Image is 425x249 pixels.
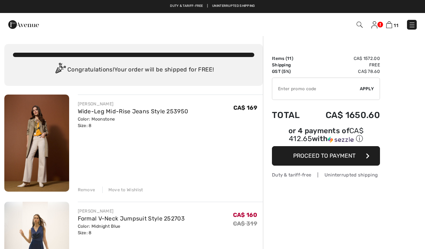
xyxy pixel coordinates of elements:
[289,126,363,143] span: CA$ 412.65
[309,55,380,62] td: CA$ 1572.00
[272,62,309,68] td: Shipping
[272,55,309,62] td: Items ( )
[309,103,380,127] td: CA$ 1650.60
[78,101,188,107] div: [PERSON_NAME]
[272,78,360,100] input: Promo code
[386,20,398,29] a: 11
[309,62,380,68] td: Free
[8,21,39,27] a: 1ère Avenue
[233,104,257,111] span: CA$ 169
[272,127,380,146] div: or 4 payments ofCA$ 412.65withSezzle Click to learn more about Sezzle
[78,116,188,129] div: Color: Moonstone Size: 8
[233,211,257,218] span: CA$ 160
[328,136,354,143] img: Sezzle
[287,56,292,61] span: 11
[102,187,143,193] div: Move to Wishlist
[408,21,416,29] img: Menu
[272,171,380,178] div: Duty & tariff-free | Uninterrupted shipping
[78,208,185,214] div: [PERSON_NAME]
[272,103,309,127] td: Total
[13,63,254,77] div: Congratulations! Your order will be shipped for FREE!
[233,220,257,227] s: CA$ 319
[309,68,380,75] td: CA$ 78.60
[272,127,380,144] div: or 4 payments of with
[4,95,69,192] img: Wide-Leg Mid-Rise Jeans Style 253950
[394,23,398,28] span: 11
[272,146,380,166] button: Proceed to Payment
[272,68,309,75] td: GST (5%)
[78,223,185,236] div: Color: Midnight Blue Size: 8
[357,22,363,28] img: Search
[78,215,185,222] a: Formal V-Neck Jumpsuit Style 252703
[53,63,67,77] img: Congratulation2.svg
[386,21,392,28] img: Shopping Bag
[78,187,95,193] div: Remove
[360,86,374,92] span: Apply
[293,152,355,159] span: Proceed to Payment
[78,108,188,115] a: Wide-Leg Mid-Rise Jeans Style 253950
[8,17,39,32] img: 1ère Avenue
[371,21,377,29] img: My Info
